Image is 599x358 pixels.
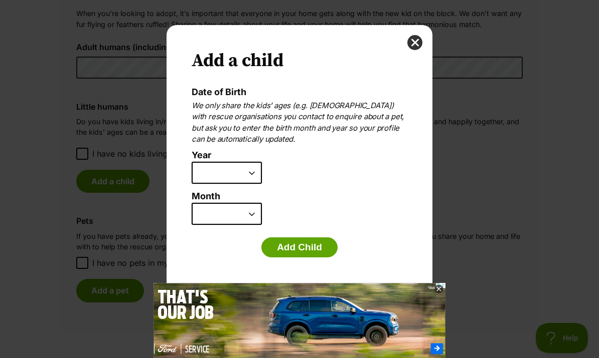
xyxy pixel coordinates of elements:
p: We only share the kids’ ages (e.g. [DEMOGRAPHIC_DATA]) with rescue organisations you contact to e... [192,100,407,145]
label: Year [192,150,402,161]
label: Date of Birth [192,87,246,97]
h2: Add a child [192,50,407,72]
img: layer.png [453,96,482,121]
span: *Disclosure [458,4,477,12]
button: close [407,35,422,50]
button: Add Child [261,237,338,257]
label: Month [192,191,407,202]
